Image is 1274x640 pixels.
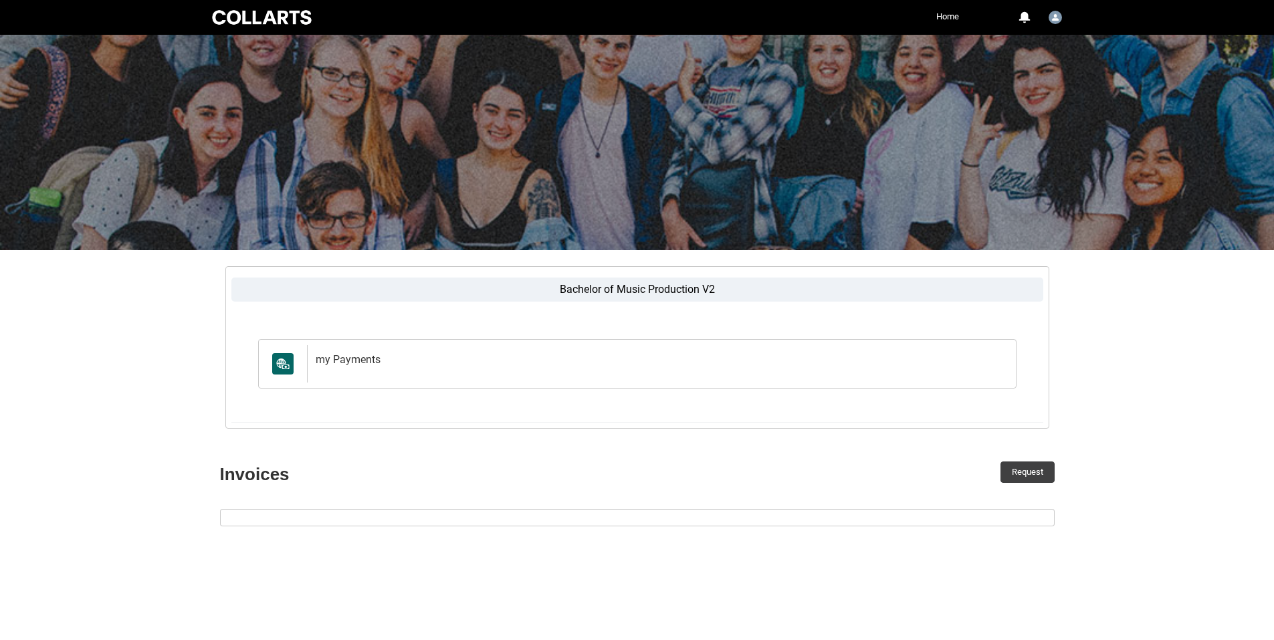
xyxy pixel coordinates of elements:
[1049,11,1062,24] img: Student.ngrosse.20252449
[258,339,1017,389] a: my Payments
[231,278,1043,302] label: Bachelor of Music Production V2
[1000,461,1055,483] button: Request
[316,353,1002,366] h2: my Payments
[933,7,962,27] a: Home
[1045,5,1065,27] button: User Profile Student.ngrosse.20252449
[267,353,299,375] span: My Payments
[220,464,290,484] strong: Invoices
